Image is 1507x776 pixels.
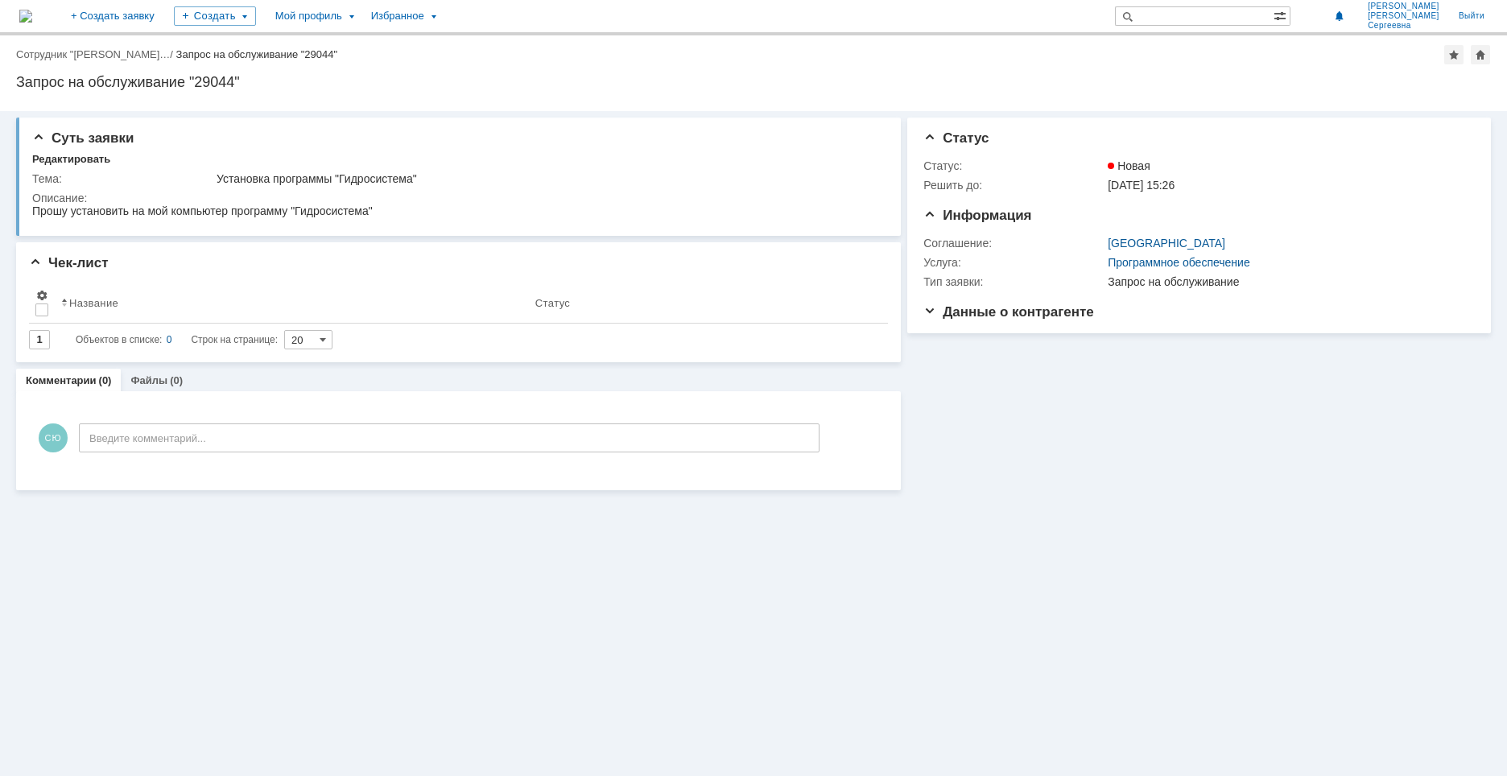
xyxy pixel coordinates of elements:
div: Запрос на обслуживание [1108,275,1466,288]
div: Редактировать [32,153,110,166]
div: Название [69,297,118,309]
div: (0) [170,374,183,386]
div: (0) [99,374,112,386]
div: Соглашение: [923,237,1104,250]
span: Статус [923,130,989,146]
i: Строк на странице: [76,330,278,349]
div: Установка программы "Гидросистема" [217,172,877,185]
a: Программное обеспечение [1108,256,1250,269]
a: Комментарии [26,374,97,386]
a: [GEOGRAPHIC_DATA] [1108,237,1225,250]
span: Объектов в списке: [76,334,162,345]
span: [PERSON_NAME] [1368,11,1439,21]
img: logo [19,10,32,23]
span: Данные о контрагенте [923,304,1094,320]
div: Статус [535,297,570,309]
div: Услуга: [923,256,1104,269]
span: Чек-лист [29,255,109,270]
div: / [16,48,176,60]
span: СЮ [39,423,68,452]
span: Информация [923,208,1031,223]
span: Настройки [35,289,48,302]
div: Статус: [923,159,1104,172]
span: Суть заявки [32,130,134,146]
div: Сделать домашней страницей [1471,45,1490,64]
div: Тип заявки: [923,275,1104,288]
a: Перейти на домашнюю страницу [19,10,32,23]
div: Добавить в избранное [1444,45,1464,64]
th: Название [55,283,529,324]
span: [PERSON_NAME] [1368,2,1439,11]
span: Расширенный поиск [1274,7,1290,23]
th: Статус [529,283,875,324]
span: Новая [1108,159,1150,172]
div: Решить до: [923,179,1104,192]
div: Запрос на обслуживание "29044" [16,74,1491,90]
div: Запрос на обслуживание "29044" [176,48,338,60]
div: Описание: [32,192,880,204]
a: Файлы [130,374,167,386]
div: Создать [174,6,256,26]
div: Тема: [32,172,213,185]
div: 0 [167,330,172,349]
span: [DATE] 15:26 [1108,179,1175,192]
a: Сотрудник "[PERSON_NAME]… [16,48,170,60]
span: Сергеевна [1368,21,1439,31]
